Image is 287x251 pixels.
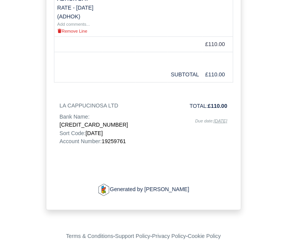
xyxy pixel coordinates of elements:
[66,233,113,239] a: Terms & Conditions
[60,129,138,137] p: Sort Code:
[57,21,90,27] a: Add comments...
[202,37,233,52] td: £110.00
[40,232,247,241] div: - - -
[188,233,221,239] a: Cookie Policy
[57,22,90,26] small: Add comments...
[86,130,103,136] span: [DATE]
[115,233,151,239] a: Support Policy
[149,102,228,110] p: TOTAL:
[57,28,87,34] a: Remove Line
[208,103,228,109] strong: £110.00
[195,119,228,123] i: Due date:
[60,102,138,110] p: LA CAPPUCINOSA LTD
[60,184,228,196] p: Generated by [PERSON_NAME]
[102,138,126,144] span: 19259761
[249,214,287,251] iframe: Chat Widget
[214,119,227,123] u: [DATE]
[152,233,186,239] a: Privacy Policy
[168,67,202,82] td: SUBTOTAL
[60,137,138,145] p: Account Number:
[60,122,128,128] span: [CREDIT_CARD_NUMBER]
[60,113,138,129] p: Bank Name:
[57,29,87,33] small: Remove Line
[202,67,233,82] td: £110.00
